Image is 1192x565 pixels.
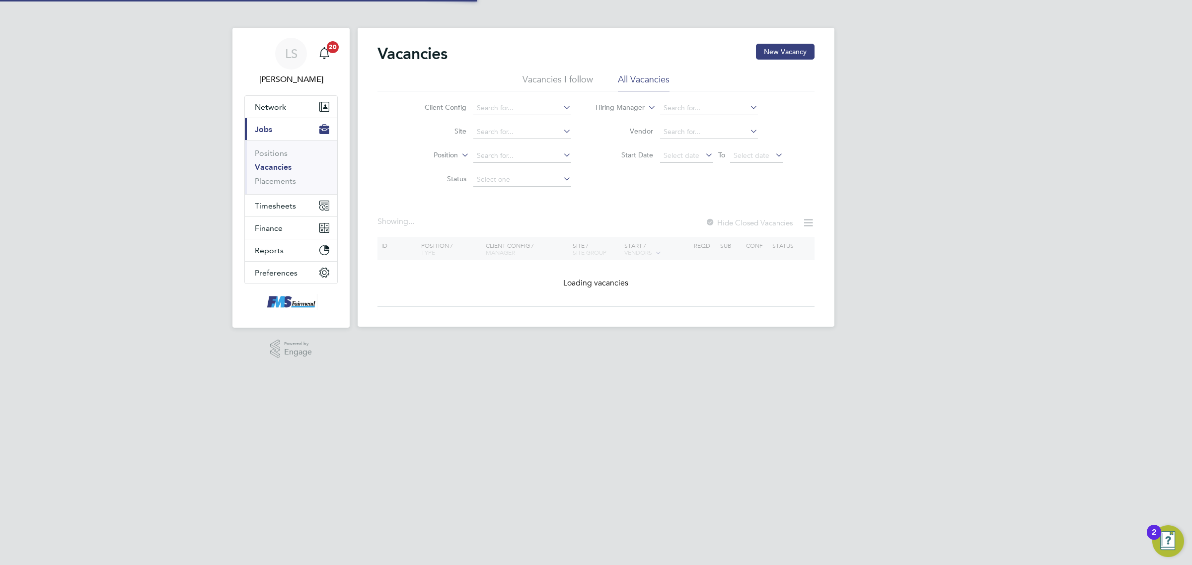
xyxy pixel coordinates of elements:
label: Client Config [409,103,466,112]
div: 2 [1152,532,1156,545]
input: Search for... [473,101,571,115]
li: All Vacancies [618,73,670,91]
span: Jobs [255,125,272,134]
button: Open Resource Center, 2 new notifications [1152,525,1184,557]
button: New Vacancy [756,44,815,60]
label: Hiring Manager [588,103,645,113]
span: Engage [284,348,312,356]
input: Search for... [660,101,758,115]
span: Powered by [284,340,312,348]
h2: Vacancies [377,44,447,64]
button: Preferences [245,262,337,283]
span: Select date [664,151,699,160]
a: Positions [255,148,288,158]
a: LS[PERSON_NAME] [244,38,338,85]
button: Timesheets [245,195,337,216]
button: Reports [245,239,337,261]
nav: Main navigation [232,28,350,328]
a: Placements [255,176,296,186]
button: Network [245,96,337,118]
label: Status [409,174,466,183]
div: Showing [377,216,416,227]
a: Powered byEngage [270,340,312,358]
span: LS [285,47,298,60]
span: Finance [255,223,283,233]
span: ... [408,216,414,226]
button: Finance [245,217,337,239]
label: Hide Closed Vacancies [705,218,793,227]
span: Lawrence Schott [244,73,338,85]
input: Search for... [473,149,571,163]
label: Site [409,127,466,136]
label: Position [401,150,458,160]
input: Search for... [473,125,571,139]
li: Vacancies I follow [522,73,593,91]
a: Go to home page [244,294,338,310]
span: 20 [327,41,339,53]
img: f-mead-logo-retina.png [265,294,317,310]
span: Select date [734,151,769,160]
button: Jobs [245,118,337,140]
a: 20 [314,38,334,70]
span: Network [255,102,286,112]
input: Search for... [660,125,758,139]
a: Vacancies [255,162,292,172]
label: Start Date [596,150,653,159]
label: Vendor [596,127,653,136]
span: To [715,148,728,161]
div: Jobs [245,140,337,194]
span: Reports [255,246,284,255]
span: Timesheets [255,201,296,211]
span: Preferences [255,268,298,278]
input: Select one [473,173,571,187]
